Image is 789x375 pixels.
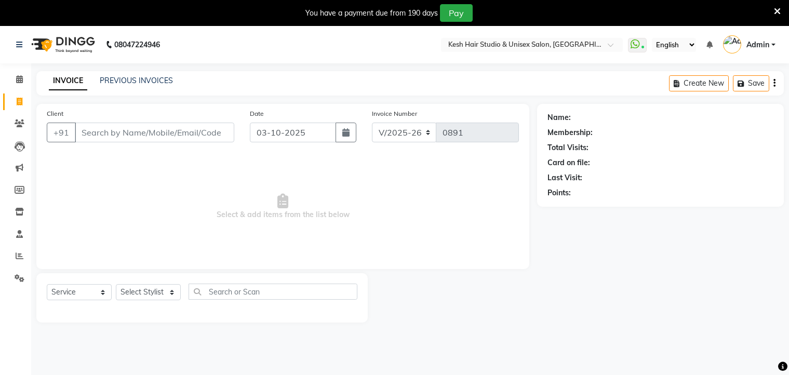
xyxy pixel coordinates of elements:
[305,8,438,19] div: You have a payment due from 190 days
[547,112,571,123] div: Name:
[723,35,741,53] img: Admin
[100,76,173,85] a: PREVIOUS INVOICES
[547,187,571,198] div: Points:
[547,142,589,153] div: Total Visits:
[75,123,234,142] input: Search by Name/Mobile/Email/Code
[47,123,76,142] button: +91
[49,72,87,90] a: INVOICE
[250,109,264,118] label: Date
[440,4,473,22] button: Pay
[547,157,590,168] div: Card on file:
[189,284,357,300] input: Search or Scan
[669,75,729,91] button: Create New
[547,172,582,183] div: Last Visit:
[114,30,160,59] b: 08047224946
[547,127,593,138] div: Membership:
[26,30,98,59] img: logo
[746,39,769,50] span: Admin
[47,109,63,118] label: Client
[372,109,417,118] label: Invoice Number
[733,75,769,91] button: Save
[47,155,519,259] span: Select & add items from the list below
